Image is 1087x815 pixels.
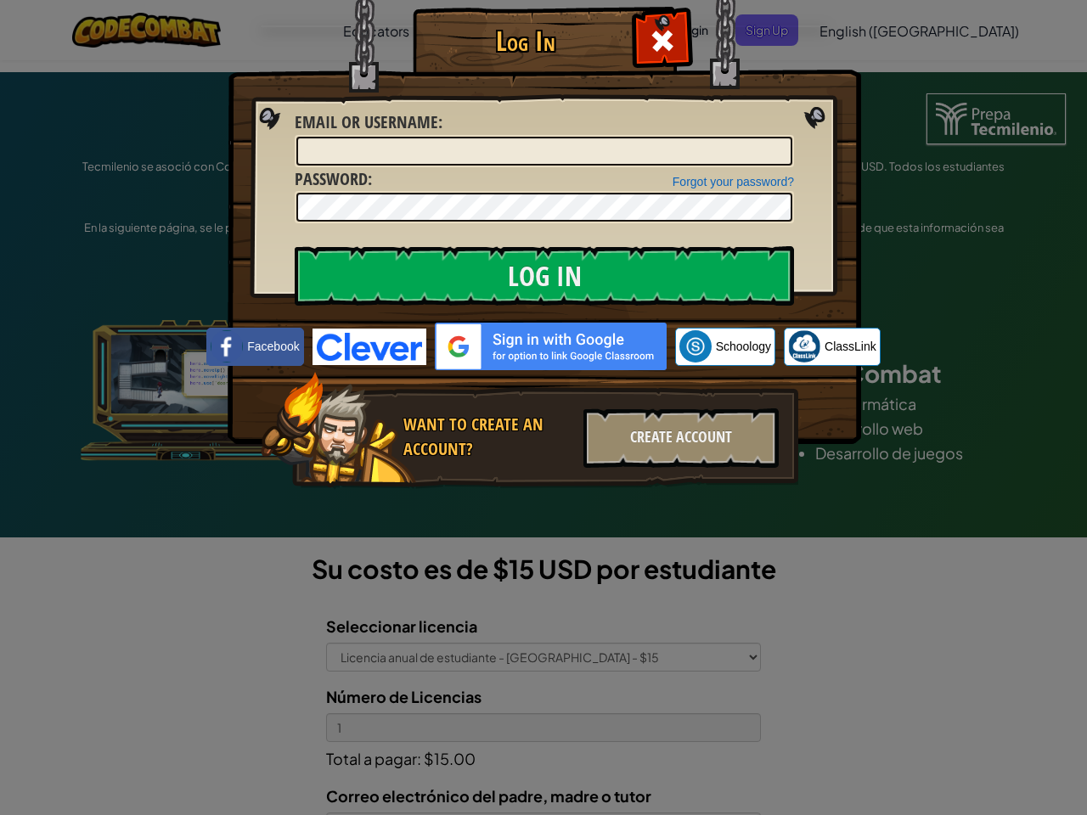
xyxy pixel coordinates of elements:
label: : [295,167,372,192]
img: facebook_small.png [211,330,243,363]
span: Schoology [716,338,771,355]
a: Forgot your password? [673,175,794,188]
img: schoology.png [679,330,712,363]
span: Password [295,167,368,190]
span: ClassLink [825,338,876,355]
div: Want to create an account? [403,413,573,461]
span: Email or Username [295,110,438,133]
h1: Log In [417,26,634,56]
span: Facebook [247,338,299,355]
div: Create Account [583,408,779,468]
img: clever-logo-blue.png [313,329,426,365]
input: Log In [295,246,794,306]
label: : [295,110,442,135]
img: classlink-logo-small.png [788,330,820,363]
img: gplus_sso_button2.svg [435,323,667,370]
